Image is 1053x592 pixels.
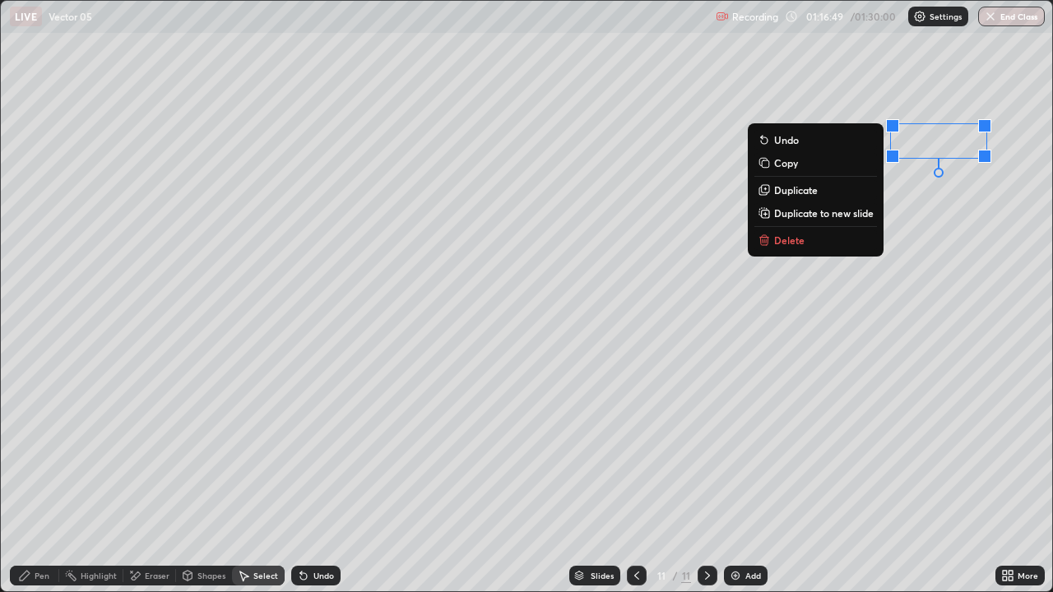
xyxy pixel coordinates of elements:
[145,571,169,580] div: Eraser
[81,571,117,580] div: Highlight
[716,10,729,23] img: recording.375f2c34.svg
[253,571,278,580] div: Select
[653,571,670,580] div: 11
[754,180,877,200] button: Duplicate
[754,130,877,150] button: Undo
[774,234,805,247] p: Delete
[49,10,92,23] p: Vector 05
[313,571,334,580] div: Undo
[673,571,678,580] div: /
[774,156,798,169] p: Copy
[774,183,818,197] p: Duplicate
[745,571,761,580] div: Add
[930,12,962,21] p: Settings
[729,569,742,582] img: add-slide-button
[754,203,877,223] button: Duplicate to new slide
[681,568,691,583] div: 11
[774,206,874,220] p: Duplicate to new slide
[754,230,877,250] button: Delete
[732,11,778,23] p: Recording
[984,10,997,23] img: end-class-cross
[1018,571,1038,580] div: More
[197,571,225,580] div: Shapes
[35,571,49,580] div: Pen
[913,10,926,23] img: class-settings-icons
[754,153,877,173] button: Copy
[978,7,1045,26] button: End Class
[15,10,37,23] p: LIVE
[774,133,799,146] p: Undo
[591,571,614,580] div: Slides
